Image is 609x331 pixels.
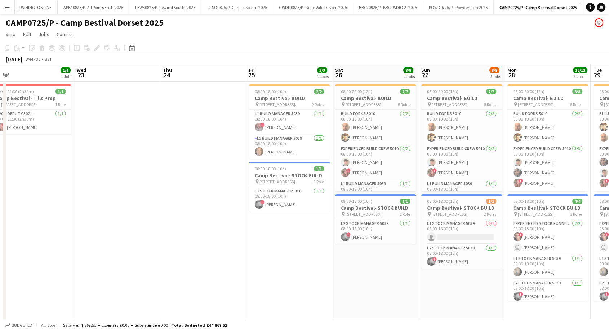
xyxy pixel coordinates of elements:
span: Edit [23,31,31,38]
span: Jobs [39,31,49,38]
a: View [3,30,19,39]
h1: CAMP0725/P - Camp Bestival Dorset 2025 [6,17,164,28]
span: Budgeted [12,323,32,328]
span: Week 30 [24,56,42,62]
button: CAMP0725/P - Camp Bestival Dorset 2025 [494,0,583,14]
button: APEA0825/P- All Points East- 2025 [58,0,129,14]
button: Budgeted [4,321,34,329]
button: BBC20925/P- BBC RADIO 2- 2025 [353,0,423,14]
div: [DATE] [6,56,22,63]
span: All jobs [40,322,57,328]
app-user-avatar: Grace Shorten [595,18,603,27]
a: Edit [20,30,34,39]
span: Total Budgeted £44 867.51 [172,322,227,328]
span: Comms [57,31,73,38]
button: GWDN0825/P- Gone Wild Devon- 2025 [273,0,353,14]
button: CFSO0825/P- Carfest South- 2025 [201,0,273,14]
a: Comms [54,30,76,39]
button: POWD0725/P - Powderham 2025 [423,0,494,14]
div: BST [45,56,52,62]
button: REWS0825/P- Rewind South- 2025 [129,0,201,14]
span: View [6,31,16,38]
div: Salary £44 867.51 + Expenses £0.00 + Subsistence £0.00 = [63,322,227,328]
a: Jobs [36,30,52,39]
